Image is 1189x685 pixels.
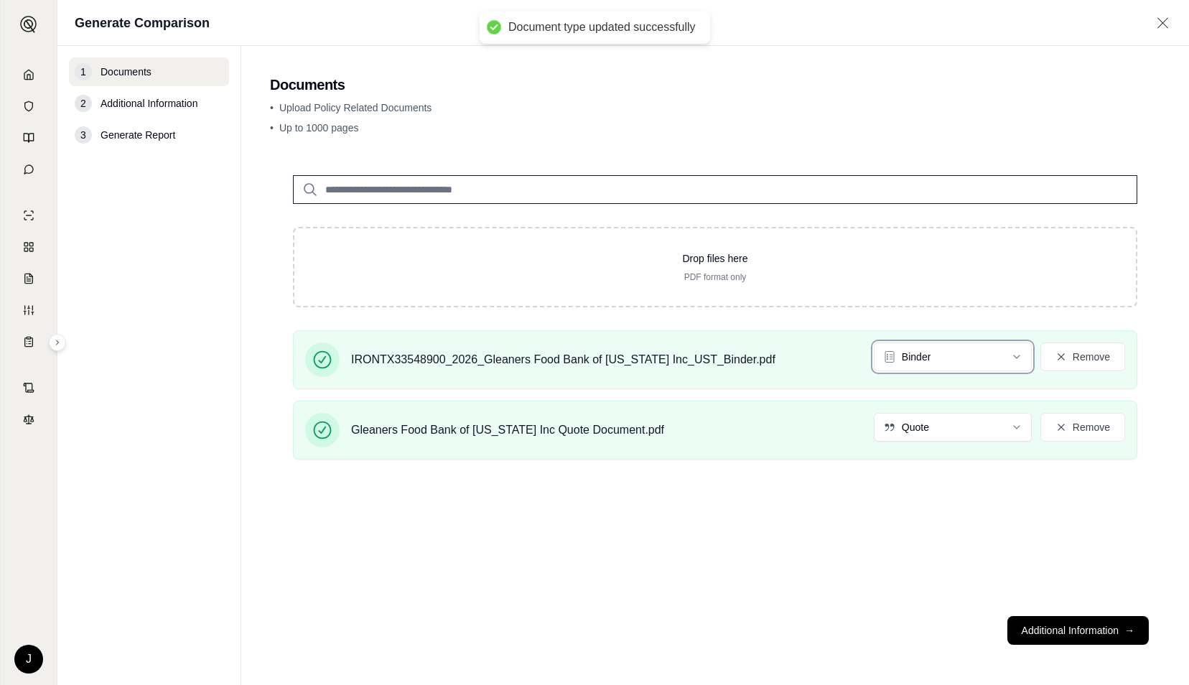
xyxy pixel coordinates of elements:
[279,122,359,134] span: Up to 1000 pages
[75,126,92,144] div: 3
[351,351,775,368] span: IRONTX33548900_2026_Gleaners Food Bank of [US_STATE] Inc_UST_Binder.pdf
[101,65,151,79] span: Documents
[9,264,48,293] a: Claim Coverage
[9,373,48,402] a: Contract Analysis
[101,128,175,142] span: Generate Report
[75,63,92,80] div: 1
[1040,413,1125,442] button: Remove
[14,645,43,674] div: J
[270,122,274,134] span: •
[508,20,696,35] div: Document type updated successfully
[270,75,1160,95] h2: Documents
[1007,616,1149,645] button: Additional Information→
[279,102,432,113] span: Upload Policy Related Documents
[1040,342,1125,371] button: Remove
[101,96,197,111] span: Additional Information
[1124,623,1134,638] span: →
[49,334,66,351] button: Expand sidebar
[9,124,48,152] a: Prompt Library
[9,92,48,121] a: Documents Vault
[9,296,48,325] a: Custom Report
[75,13,210,33] h1: Generate Comparison
[9,201,48,230] a: Single Policy
[9,233,48,261] a: Policy Comparisons
[9,405,48,434] a: Legal Search Engine
[270,102,274,113] span: •
[9,327,48,356] a: Coverage Table
[317,271,1113,283] p: PDF format only
[351,421,664,439] span: Gleaners Food Bank of [US_STATE] Inc Quote Document.pdf
[317,251,1113,266] p: Drop files here
[20,16,37,33] img: Expand sidebar
[75,95,92,112] div: 2
[14,10,43,39] button: Expand sidebar
[9,60,48,89] a: Home
[9,155,48,184] a: Chat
